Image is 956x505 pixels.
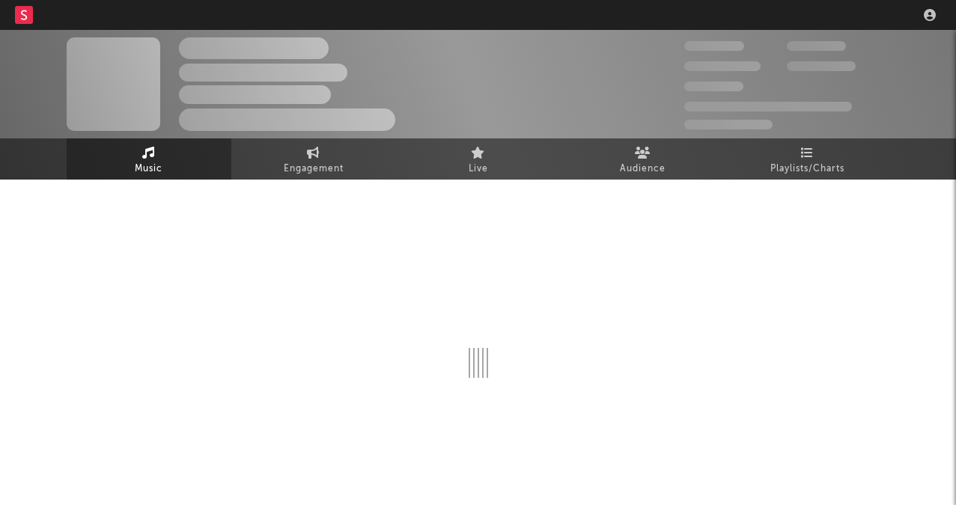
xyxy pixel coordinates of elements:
[469,160,488,178] span: Live
[787,61,856,71] span: 1,000,000
[684,82,743,91] span: 100,000
[396,138,561,180] a: Live
[787,41,846,51] span: 100,000
[684,41,744,51] span: 300,000
[561,138,725,180] a: Audience
[684,102,852,111] span: 50,000,000 Monthly Listeners
[770,160,844,178] span: Playlists/Charts
[135,160,162,178] span: Music
[620,160,666,178] span: Audience
[67,138,231,180] a: Music
[684,61,761,71] span: 50,000,000
[684,120,773,129] span: Jump Score: 85.0
[725,138,890,180] a: Playlists/Charts
[231,138,396,180] a: Engagement
[284,160,344,178] span: Engagement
